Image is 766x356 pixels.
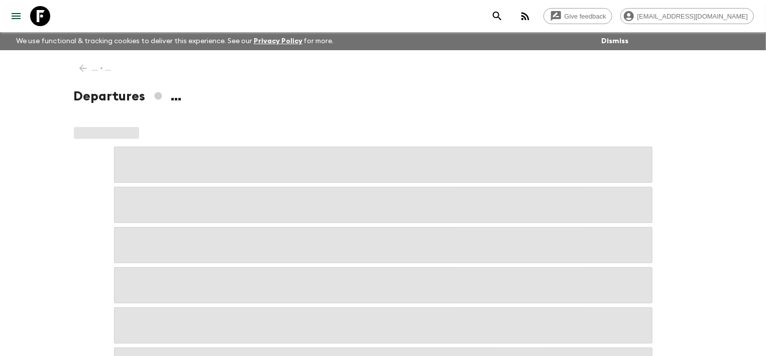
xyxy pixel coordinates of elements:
div: [EMAIL_ADDRESS][DOMAIN_NAME] [620,8,754,24]
a: Privacy Policy [254,38,302,45]
p: We use functional & tracking cookies to deliver this experience. See our for more. [12,32,338,50]
span: Give feedback [559,13,612,20]
button: search adventures [487,6,507,26]
h1: Departures ... [74,86,693,106]
button: Dismiss [599,34,631,48]
a: Give feedback [543,8,612,24]
span: [EMAIL_ADDRESS][DOMAIN_NAME] [632,13,753,20]
button: menu [6,6,26,26]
